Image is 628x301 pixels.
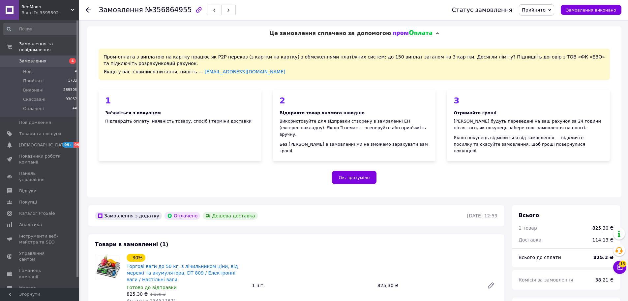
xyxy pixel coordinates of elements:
div: Без [PERSON_NAME] в замовленні ми не зможемо зарахувати вам гроші [280,141,429,154]
span: Нові [23,69,33,75]
span: Повідомлення [19,120,51,126]
span: 1732 [68,78,77,84]
span: Ок, зрозуміло [339,175,370,180]
b: Отримайте гроші [454,110,496,115]
span: Відгуки [19,188,36,194]
span: 1 товар [519,225,537,231]
button: Чат з покупцем16 [613,261,626,274]
input: Пошук [3,23,78,35]
div: 2 [280,96,429,105]
div: 1 шт. [249,281,374,290]
div: 114.13 ₴ [588,233,617,247]
span: Управління сайтом [19,250,61,262]
div: - 30% [127,254,145,262]
div: Використовуйте для відправки створену в замовленні ЕН (експрес-накладну). Якщо її немає — згенеру... [280,118,429,138]
div: Якщо у вас з'явилися питання, пишіть — [104,68,605,75]
div: Дешева доставка [203,212,257,220]
span: Маркет [19,285,36,291]
div: Якщо покупець відмовиться від замовлення — відкличте посилку та скасуйте замовлення, щоб гроші по... [454,134,603,154]
span: 99+ [74,142,84,148]
b: 825.3 ₴ [593,255,613,260]
div: Оплачено [164,212,200,220]
span: Покупці [19,199,37,205]
span: Каталог ProSale [19,210,55,216]
span: Показники роботи компанії [19,153,61,165]
span: 825,30 ₴ [127,291,148,297]
div: Підтвердіть оплату, наявність товару, спосіб і терміни доставки [105,118,255,125]
span: 4 [69,58,76,64]
span: Всього [519,212,539,218]
span: Готово до відправки [127,285,177,290]
span: Товари та послуги [19,131,61,137]
div: Пром-оплата з виплатою на картку працює як P2P переказ (з картки на картку) з обмеженнями платіжн... [99,49,610,80]
b: Зв'яжіться з покупцем [105,110,161,115]
span: 16 [619,261,626,267]
span: Прийнято [522,7,546,13]
span: Аналітика [19,222,42,228]
div: 825,30 ₴ [592,225,613,231]
span: RedMoon [21,4,71,10]
div: Ваш ID: 3595592 [21,10,79,16]
img: Торгові ваги до 50 кг, з лічильником ціни, від мережі та акумулятора, DT 809 / Електронні ваги / ... [95,254,121,280]
span: Всього до сплати [519,255,561,260]
span: Скасовані [23,96,45,102]
a: Редагувати [484,279,497,292]
div: Статус замовлення [452,7,513,13]
span: 289509 [63,87,77,93]
span: Панель управління [19,170,61,182]
div: [PERSON_NAME] будуть переведені на ваш рахунок за 24 години після того, як покупець забере своє з... [454,118,603,131]
span: 1 179 ₴ [150,292,165,297]
span: Замовлення виконано [566,8,616,13]
span: Товари в замовленні (1) [95,241,168,247]
time: [DATE] 12:59 [467,213,497,218]
span: Замовлення та повідомлення [19,41,79,53]
span: Це замовлення сплачено за допомогою [269,30,391,36]
span: 99+ [63,142,74,148]
span: Комісія за замовлення [519,277,573,282]
div: 1 [105,96,255,105]
span: Доставка [519,237,541,243]
img: evopay logo [393,30,433,37]
span: №356864955 [145,6,192,14]
div: 3 [454,96,603,105]
span: Гаманець компанії [19,268,61,280]
span: Оплачені [23,106,44,112]
span: 93057 [66,96,77,102]
span: 38.21 ₴ [595,277,613,282]
span: 44 [73,106,77,112]
span: Прийняті [23,78,44,84]
span: Інструменти веб-майстра та SEO [19,233,61,245]
span: [DEMOGRAPHIC_DATA] [19,142,68,148]
span: Замовлення [99,6,143,14]
div: Замовлення з додатку [95,212,162,220]
a: Торгові ваги до 50 кг, з лічильником ціни, від мережі та акумулятора, DT 809 / Електронні ваги / ... [127,264,238,282]
button: Ок, зрозуміло [332,171,377,184]
span: 4 [75,69,77,75]
div: Повернутися назад [86,7,91,13]
span: Замовлення [19,58,46,64]
b: Відправте товар якомога швидше [280,110,365,115]
button: Замовлення виконано [561,5,621,15]
div: 825,30 ₴ [375,281,482,290]
a: [EMAIL_ADDRESS][DOMAIN_NAME] [205,69,285,74]
span: Виконані [23,87,44,93]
